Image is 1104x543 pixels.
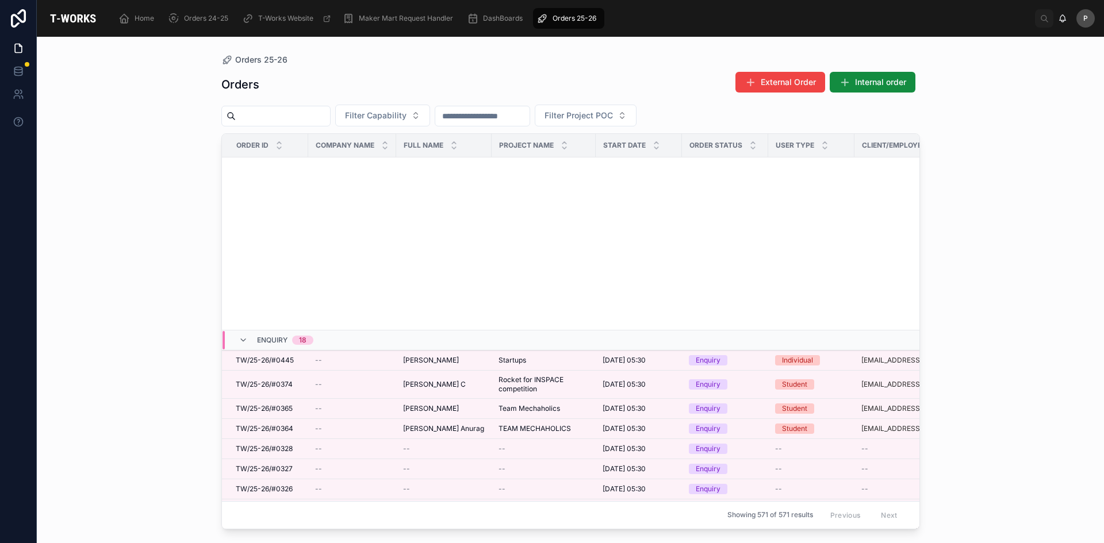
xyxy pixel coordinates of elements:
span: [PERSON_NAME] [403,404,459,413]
a: Student [775,379,848,390]
a: -- [315,356,389,365]
a: -- [861,464,964,473]
span: TW/25-26/#0374 [236,380,293,389]
a: [EMAIL_ADDRESS][DOMAIN_NAME] [861,424,964,433]
a: Team Mechaholics [499,404,589,413]
a: Enquiry [689,444,761,454]
a: Home [115,8,162,29]
span: P [1083,14,1088,23]
a: -- [403,484,485,494]
a: -- [499,444,589,453]
a: -- [775,464,848,473]
span: -- [315,404,322,413]
a: -- [315,404,389,413]
a: Enquiry [689,423,761,434]
span: Filter Project POC [545,110,613,121]
span: Startups [499,356,526,365]
div: Individual [782,355,813,365]
a: T-Works Website [239,8,337,29]
span: Maker Mart Request Handler [359,14,453,23]
a: TW/25-26/#0326 [236,484,301,494]
span: T-Works Website [258,14,313,23]
a: [EMAIL_ADDRESS][DOMAIN_NAME] [861,404,964,413]
a: Rocket for INSPACE competition [499,375,589,394]
a: Maker Mart Request Handler [339,8,461,29]
a: [EMAIL_ADDRESS][DOMAIN_NAME] [861,380,964,389]
span: TW/25-26/#0326 [236,484,293,494]
a: TW/25-26/#0364 [236,424,301,433]
span: -- [775,444,782,453]
a: DashBoards [463,8,531,29]
span: -- [403,464,410,473]
span: Filter Capability [345,110,407,121]
a: [DATE] 05:30 [603,356,675,365]
a: TW/25-26/#0365 [236,404,301,413]
a: -- [775,484,848,494]
a: [PERSON_NAME] C [403,380,485,389]
h1: Orders [221,76,259,93]
span: -- [315,380,322,389]
div: Enquiry [696,464,720,474]
a: -- [499,464,589,473]
span: TW/25-26/#0365 [236,404,293,413]
a: [PERSON_NAME] [403,356,485,365]
a: TW/25-26/#0328 [236,444,301,453]
a: Student [775,423,848,434]
span: TW/25-26/#0328 [236,444,293,453]
span: -- [315,464,322,473]
a: [DATE] 05:30 [603,484,675,494]
img: App logo [46,9,100,28]
span: [PERSON_NAME] Anurag [403,424,484,433]
span: -- [315,424,322,433]
a: TW/25-26/#0445 [236,356,301,365]
a: TW/25-26/#0374 [236,380,301,389]
span: Enquiry [257,336,287,345]
span: TW/25-26/#0327 [236,464,293,473]
span: [DATE] 05:30 [603,424,646,433]
button: Internal order [830,72,915,93]
div: scrollable content [109,6,1035,31]
div: Enquiry [696,484,720,494]
span: -- [499,444,505,453]
span: -- [775,464,782,473]
span: -- [861,444,868,453]
a: [EMAIL_ADDRESS][DOMAIN_NAME] [861,356,964,365]
span: -- [315,484,322,494]
div: 18 [299,336,306,345]
a: [DATE] 05:30 [603,444,675,453]
a: Enquiry [689,464,761,474]
div: Student [782,423,807,434]
span: Project Name [499,141,554,150]
a: Enquiry [689,403,761,414]
a: -- [403,444,485,453]
div: Enquiry [696,379,720,390]
a: Orders 25-26 [533,8,604,29]
a: [DATE] 05:30 [603,380,675,389]
span: External Order [761,76,816,88]
span: -- [861,464,868,473]
span: [DATE] 05:30 [603,356,646,365]
span: -- [775,484,782,494]
div: Enquiry [696,355,720,365]
span: Company Name [316,141,374,150]
a: Startups [499,356,589,365]
span: User Type [776,141,814,150]
a: TEAM MECHAHOLICS [499,424,589,433]
a: Student [775,403,848,414]
span: TW/25-26/#0364 [236,424,293,433]
div: Enquiry [696,403,720,414]
a: [DATE] 05:30 [603,464,675,473]
span: [PERSON_NAME] [403,356,459,365]
span: Team Mechaholics [499,404,560,413]
a: -- [315,444,389,453]
a: [DATE] 05:30 [603,404,675,413]
span: -- [315,444,322,453]
a: -- [775,444,848,453]
span: [DATE] 05:30 [603,404,646,413]
div: Enquiry [696,423,720,434]
button: Select Button [535,105,637,126]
